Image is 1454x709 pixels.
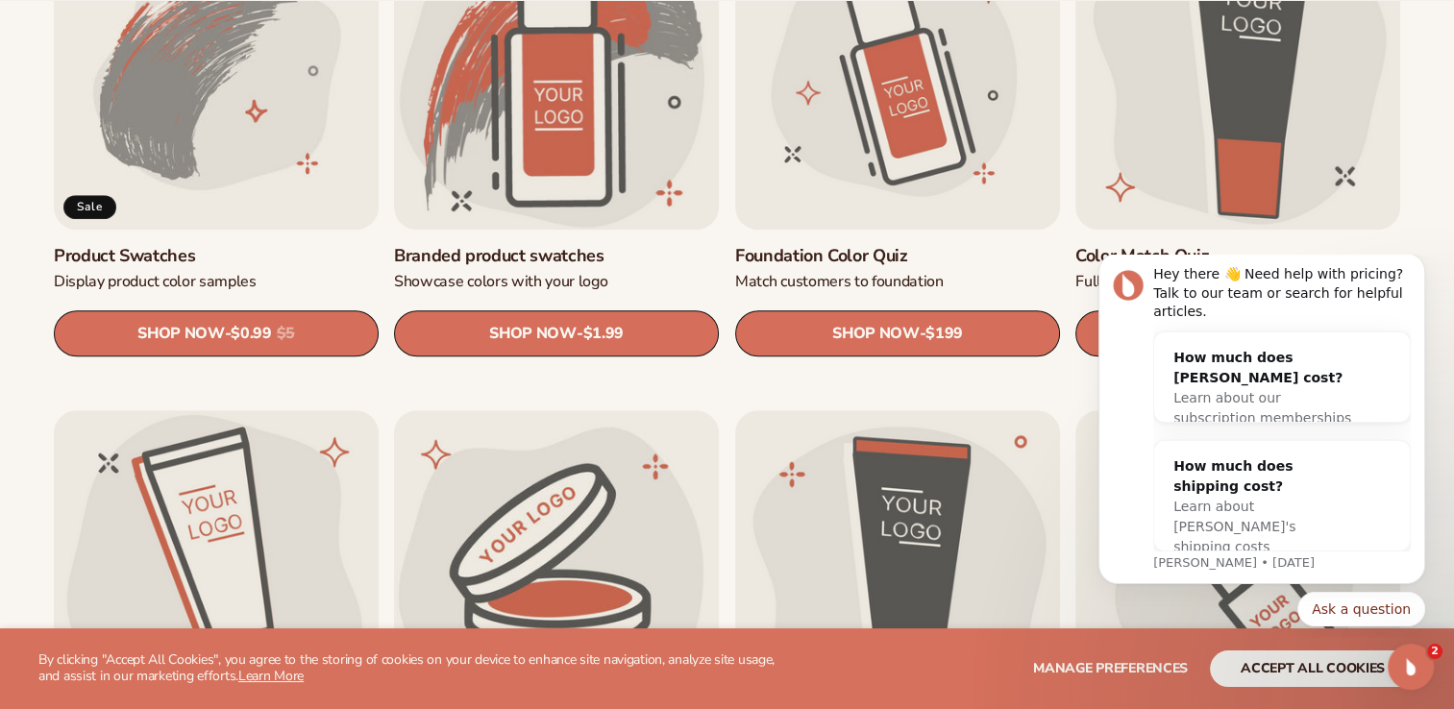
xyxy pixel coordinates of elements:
a: Product Swatches [54,245,379,267]
span: $0.99 [231,325,271,343]
a: Learn More [238,667,304,685]
p: By clicking "Accept All Cookies", you agree to the storing of cookies on your device to enhance s... [38,652,789,685]
span: SHOP NOW [137,325,224,343]
div: How much does shipping cost? [104,202,283,242]
p: Message from Lee, sent 1d ago [84,300,341,317]
div: How much does shipping cost?Learn about [PERSON_NAME]'s shipping costs [85,186,302,318]
span: SHOP NOW [832,325,919,343]
iframe: Intercom notifications message [1070,255,1454,638]
span: $1.99 [583,325,624,343]
span: $199 [925,325,963,343]
span: Learn about [PERSON_NAME]'s shipping costs [104,244,226,300]
div: Message content [84,11,341,297]
span: Learn about our subscription memberships [104,135,282,171]
a: SHOP NOW- $1.99 [394,310,719,356]
div: How much does [PERSON_NAME] cost? [104,93,283,134]
a: Foundation Color Quiz [735,245,1060,267]
button: accept all cookies [1210,650,1416,687]
div: Quick reply options [29,337,356,372]
img: Profile image for Lee [43,15,74,46]
span: SHOP NOW [490,325,577,343]
a: Branded product swatches [394,245,719,267]
div: Hey there 👋 Need help with pricing? Talk to our team or search for helpful articles. [84,11,341,67]
s: $5 [277,325,295,343]
a: SHOP NOW- $0.99 $5 [54,310,379,356]
button: Manage preferences [1033,650,1188,687]
span: 2 [1427,644,1442,659]
iframe: Intercom live chat [1388,644,1434,690]
a: Color Match Quiz [1075,245,1400,267]
button: Quick reply: Ask a question [228,337,356,372]
a: SHOP NOW- $199 [735,310,1060,356]
span: Manage preferences [1033,659,1188,677]
div: How much does [PERSON_NAME] cost?Learn about our subscription memberships [85,78,302,189]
